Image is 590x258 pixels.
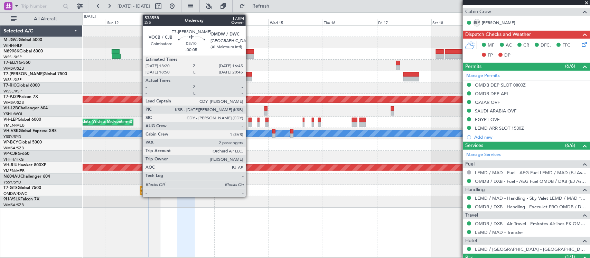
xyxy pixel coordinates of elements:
[141,186,153,190] div: VTBD
[3,83,16,88] span: T7-RIC
[506,42,512,49] span: AC
[475,125,524,131] div: LEMD ARR SLOT 1530Z
[3,163,18,167] span: VH-RIU
[465,211,478,219] span: Travel
[3,186,41,190] a: T7-GTSGlobal 7500
[3,38,42,42] a: M-JGVJGlobal 5000
[3,54,22,60] a: WSSL/XSP
[160,19,214,25] div: Mon 13
[3,89,22,94] a: WSSL/XSP
[214,19,269,25] div: Tue 14
[3,186,18,190] span: T7-GTS
[523,42,529,49] span: CR
[3,77,22,82] a: WSSL/XSP
[162,151,277,161] div: Planned Maint [GEOGRAPHIC_DATA] ([GEOGRAPHIC_DATA] Intl)
[465,186,485,194] span: Handling
[21,1,61,11] input: Trip Number
[465,237,477,245] span: Hotel
[488,42,494,49] span: MF
[3,118,41,122] a: VH-LEPGlobal 6000
[475,204,587,210] a: OMDB / DXB - Handling - ExecuJet FBO OMDB / DXB
[18,17,73,21] span: All Aircraft
[118,3,150,9] span: [DATE] - [DATE]
[465,31,531,39] span: Dispatch Checks and Weather
[474,134,587,140] div: Add new
[541,42,551,49] span: DFC,
[3,43,22,48] a: WIHH/HLP
[3,95,19,99] span: T7-PJ29
[475,170,587,176] a: LEMD / MAD - Fuel - AEG Fuel LEMD / MAD (EJ Asia Only)
[3,163,46,167] a: VH-RIUHawker 800XP
[84,14,96,20] div: [DATE]
[3,168,25,173] a: YMEN/MEB
[3,49,19,53] span: N8998K
[465,63,481,71] span: Permits
[8,13,75,24] button: All Aircraft
[475,82,526,88] div: OMDB DEP SLOT 0800Z
[46,117,132,127] div: Unplanned Maint Wichita (Wichita Mid-continent)
[3,202,24,208] a: WMSA/SZB
[3,100,24,105] a: WMSA/SZB
[323,19,377,25] div: Thu 16
[3,106,48,110] a: VH-L2BChallenger 604
[3,191,27,196] a: OMDW/DWC
[106,19,160,25] div: Sun 12
[475,91,508,97] div: OMDB DEP API
[141,191,153,195] div: 15:17 Z
[3,49,43,53] a: N8998KGlobal 6000
[3,72,67,76] a: T7-[PERSON_NAME]Global 7500
[3,152,18,156] span: VP-CJR
[269,19,323,25] div: Wed 15
[475,195,587,201] a: LEMD / MAD - Handling - Sky Valet LEMD / MAD **MY HANDLING**
[465,160,475,168] span: Fuel
[475,178,587,184] a: OMDB / DXB - Fuel - AEG Fuel OMDB / DXB (EJ Asia Only)
[3,134,21,139] a: YSSY/SYD
[3,111,23,117] a: YSHL/WOL
[3,38,19,42] span: M-JGVJ
[3,197,20,201] span: 9H-VSLK
[475,99,500,105] div: QATAR OVF
[3,61,30,65] a: T7-ELLYG-550
[474,19,480,27] div: ISP
[3,157,24,162] a: VHHH/HKG
[3,72,44,76] span: T7-[PERSON_NAME]
[465,142,483,150] span: Services
[562,42,570,49] span: FFC
[475,117,499,122] div: EGYPT OVF
[3,83,40,88] a: T7-RICGlobal 6000
[3,129,19,133] span: VH-VSK
[3,129,57,133] a: VH-VSKGlobal Express XRS
[236,1,278,12] button: Refresh
[565,142,575,149] span: (6/6)
[466,151,501,158] a: Manage Services
[3,140,18,145] span: VP-BCY
[153,186,166,190] div: EGSS
[3,118,18,122] span: VH-LEP
[565,62,575,70] span: (6/6)
[3,61,19,65] span: T7-ELLY
[3,146,24,151] a: WMSA/SZB
[3,175,20,179] span: N604AU
[504,52,511,59] span: DP
[475,221,587,227] a: OMDB / DXB - Air Travel - Emirates Airlines EK OMDB / DXB
[3,197,39,201] a: 9H-VSLKFalcon 7X
[3,180,21,185] a: YSSY/SYD
[3,175,50,179] a: N604AUChallenger 604
[377,19,431,25] div: Fri 17
[466,72,500,79] a: Manage Permits
[488,52,493,59] span: FP
[3,106,18,110] span: VH-L2B
[3,66,24,71] a: WMSA/SZB
[246,4,275,9] span: Refresh
[3,152,29,156] a: VP-CJRG-650
[475,229,523,235] a: LEMD / MAD - Transfer
[153,191,166,195] div: -
[475,246,587,252] a: LEMD / [GEOGRAPHIC_DATA] - [GEOGRAPHIC_DATA] and [GEOGRAPHIC_DATA]
[3,95,38,99] a: T7-PJ29Falcon 7X
[465,8,491,16] span: Cabin Crew
[3,140,42,145] a: VP-BCYGlobal 5000
[482,20,515,26] a: [PERSON_NAME]
[475,108,516,114] div: SAUDI ARABIA OVF
[431,19,486,25] div: Sat 18
[3,123,25,128] a: YMEN/MEB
